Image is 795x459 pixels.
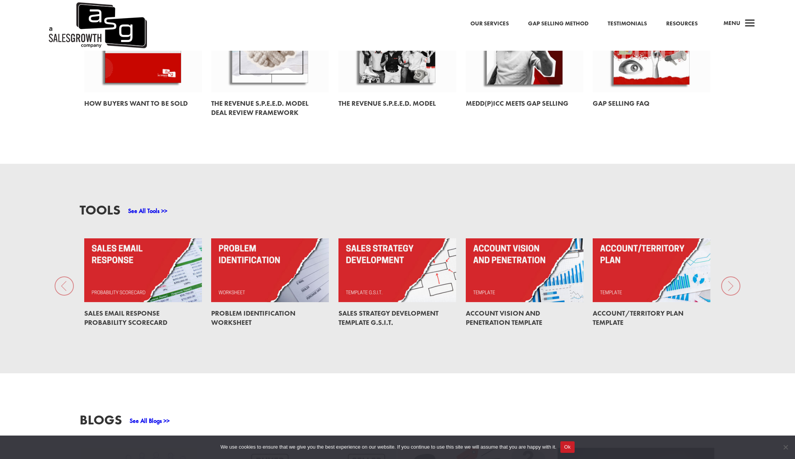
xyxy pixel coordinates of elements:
[723,19,740,27] span: Menu
[470,19,509,29] a: Our Services
[80,413,122,431] h3: Blogs
[742,16,758,32] span: a
[130,417,170,425] a: See All Blogs >>
[608,19,647,29] a: Testimonials
[338,309,438,327] a: Sales Strategy Development Template G.S.I.T.
[593,309,683,327] a: Account/Territory Plan Template
[782,443,789,451] span: No
[211,309,295,327] a: Problem Identification Worksheet
[666,19,698,29] a: Resources
[128,207,167,215] a: See All Tools >>
[80,203,120,221] h3: Tools
[466,309,542,327] a: Account Vision and Penetration Template
[84,309,167,327] a: Sales Email Response Probability Scorecard
[220,443,556,451] span: We use cookies to ensure that we give you the best experience on our website. If you continue to ...
[528,19,588,29] a: Gap Selling Method
[560,441,575,453] button: Ok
